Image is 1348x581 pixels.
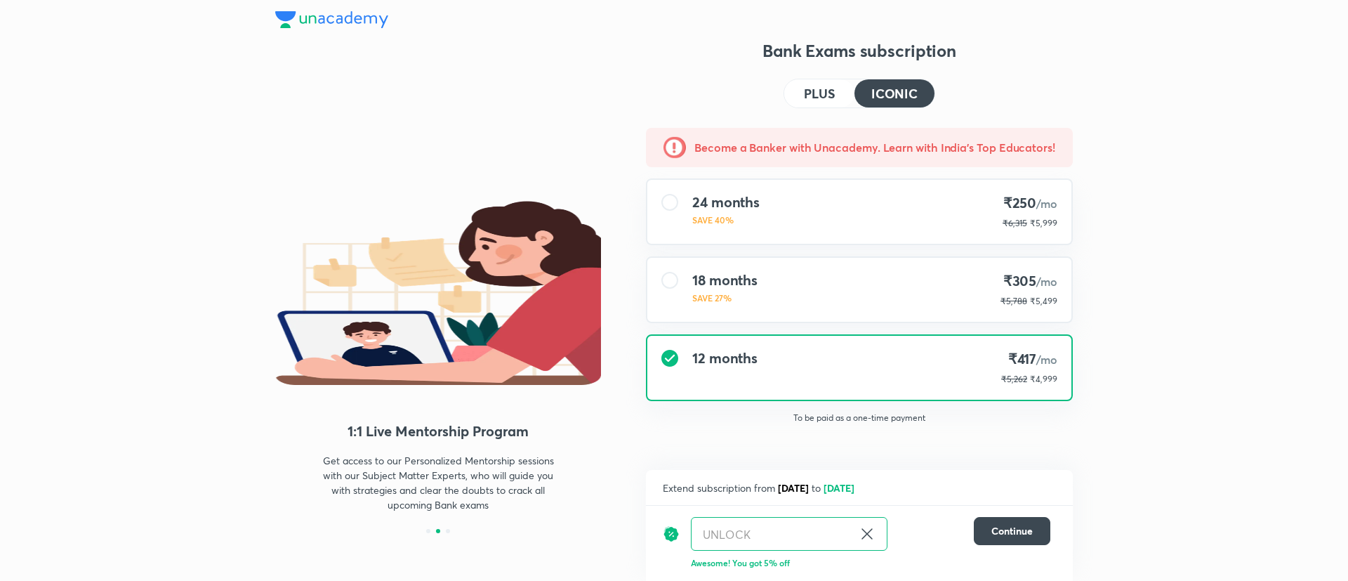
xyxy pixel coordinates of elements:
span: /mo [1036,352,1057,367]
img: - [663,136,686,159]
h4: ₹305 [1000,272,1057,291]
h4: ICONIC [871,87,918,100]
p: To be paid as a one-time payment [635,412,1084,424]
h4: PLUS [804,87,835,100]
p: ₹6,315 [1003,217,1027,230]
h4: 24 months [692,194,760,211]
span: ₹5,499 [1030,296,1057,306]
span: ₹4,999 [1030,374,1057,384]
p: SAVE 40% [692,214,760,226]
span: Continue [991,524,1033,538]
span: /mo [1036,196,1057,211]
input: Have a referral code? [692,518,853,551]
h4: ₹250 [1003,194,1057,213]
span: [DATE] [778,481,809,495]
h3: Bank Exams subscription [646,39,1073,62]
span: ₹5,999 [1030,218,1057,228]
h4: ₹417 [1001,350,1057,369]
p: Awesome! You got 5% off [691,556,1050,569]
button: Continue [974,517,1050,545]
button: ICONIC [854,79,934,107]
img: discount [663,517,680,551]
p: Get access to our Personalized Mentorship sessions with our Subject Matter Experts, who will guid... [316,453,560,512]
span: [DATE] [824,481,854,495]
img: Company Logo [275,11,388,28]
h5: Become a Banker with Unacademy. Learn with India's Top Educators! [694,139,1055,156]
img: 1_1_Mentor_Creative_e302d008be.png [275,141,601,385]
button: PLUS [784,79,854,107]
h4: 1:1 Live Mentorship Program [275,421,601,442]
h4: 12 months [692,350,758,367]
h4: 18 months [692,272,758,289]
p: SAVE 27% [692,292,758,304]
span: Extend subscription from to [663,481,857,495]
p: ₹5,262 [1001,373,1027,386]
p: ₹5,788 [1000,295,1027,308]
span: /mo [1036,274,1057,289]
